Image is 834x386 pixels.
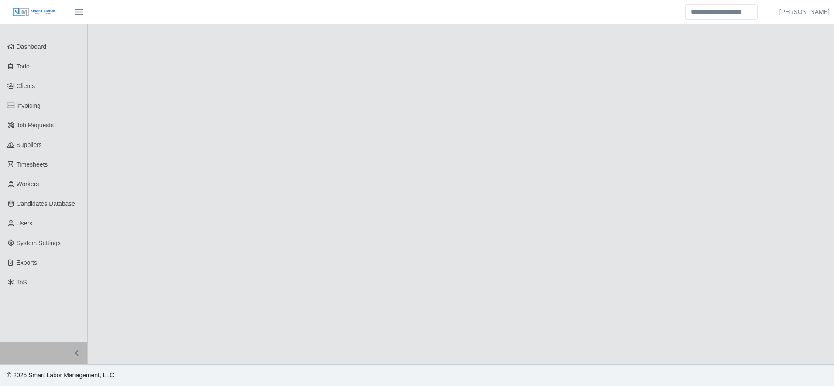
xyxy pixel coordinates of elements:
span: © 2025 Smart Labor Management, LLC [7,372,114,379]
input: Search [685,4,758,20]
span: Candidates Database [17,200,76,207]
span: System Settings [17,239,61,246]
span: ToS [17,279,27,286]
span: Invoicing [17,102,41,109]
span: Dashboard [17,43,47,50]
span: Clients [17,82,35,89]
span: Timesheets [17,161,48,168]
span: Exports [17,259,37,266]
a: [PERSON_NAME] [779,7,830,17]
img: SLM Logo [12,7,56,17]
span: Suppliers [17,141,42,148]
span: Workers [17,181,39,188]
span: Job Requests [17,122,54,129]
span: Users [17,220,33,227]
span: Todo [17,63,30,70]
